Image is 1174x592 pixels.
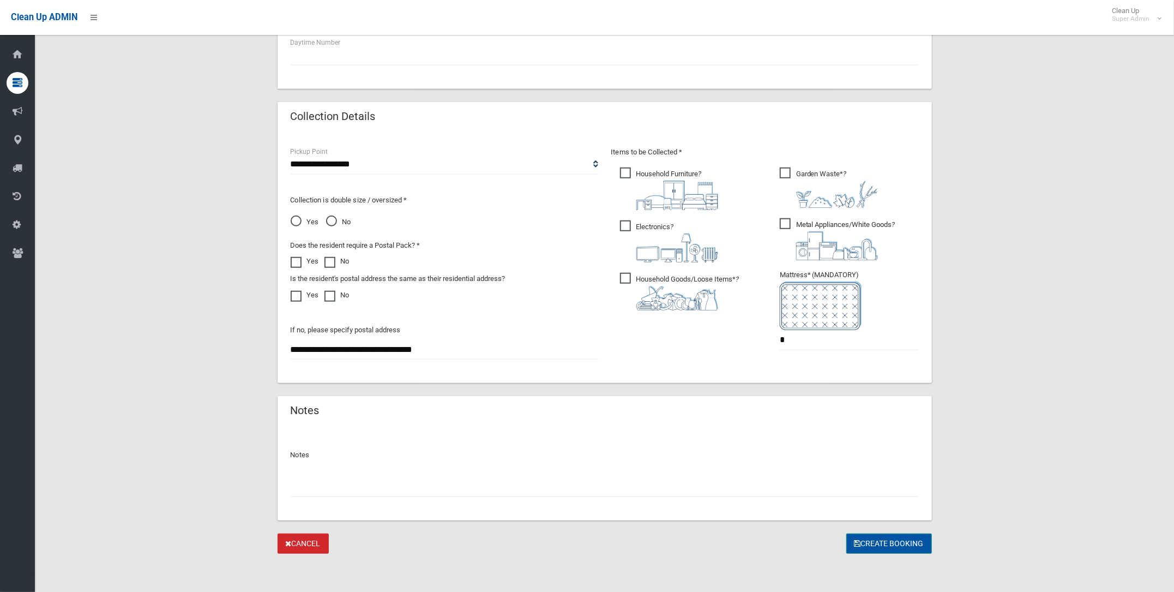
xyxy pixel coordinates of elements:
[291,194,598,207] p: Collection is double size / oversized *
[620,273,739,310] span: Household Goods/Loose Items*
[1106,7,1160,23] span: Clean Up
[636,170,718,210] i: ?
[780,218,895,260] span: Metal Appliances/White Goods
[291,255,319,268] label: Yes
[796,170,878,208] i: ?
[620,168,718,210] span: Household Furniture
[1112,15,1149,23] small: Super Admin
[796,220,895,260] i: ?
[611,146,919,159] p: Items to be Collected *
[278,400,333,421] header: Notes
[636,286,718,310] img: b13cc3517677393f34c0a387616ef184.png
[796,181,878,208] img: 4fd8a5c772b2c999c83690221e5242e0.png
[636,234,718,262] img: 394712a680b73dbc3d2a6a3a7ffe5a07.png
[291,289,319,302] label: Yes
[324,289,350,302] label: No
[324,255,350,268] label: No
[780,271,919,330] span: Mattress* (MANDATORY)
[11,12,77,22] span: Clean Up ADMIN
[620,220,718,262] span: Electronics
[326,216,351,229] span: No
[291,324,401,337] label: If no, please specify postal address
[278,534,329,554] a: Cancel
[636,181,718,210] img: aa9efdbe659d29b613fca23ba79d85cb.png
[291,216,319,229] span: Yes
[780,282,862,330] img: e7408bece873d2c1783593a074e5cb2f.png
[278,106,389,127] header: Collection Details
[636,223,718,262] i: ?
[846,534,932,554] button: Create Booking
[780,168,878,208] span: Garden Waste*
[291,239,420,252] label: Does the resident require a Postal Pack? *
[291,272,505,285] label: Is the resident's postal address the same as their residential address?
[796,231,878,260] img: 36c1b0289cb1767239cdd3de9e694f19.png
[291,449,919,462] p: Notes
[636,275,739,310] i: ?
